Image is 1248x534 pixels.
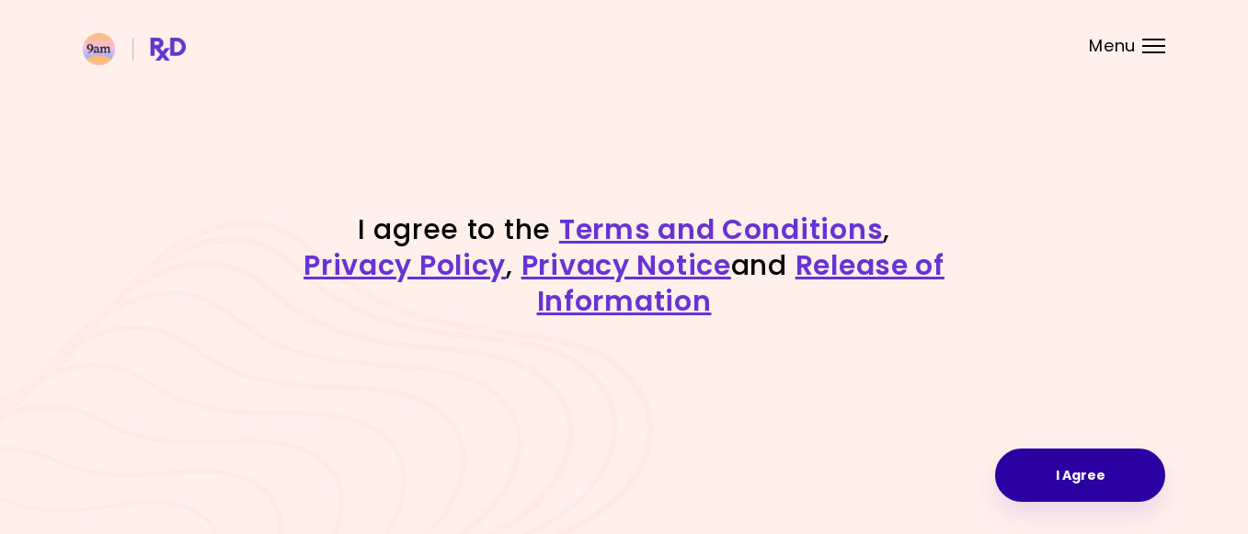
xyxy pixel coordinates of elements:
a: Release of Information [537,245,945,321]
button: I Agree [995,449,1165,502]
a: Privacy Notice [521,245,731,285]
span: Menu [1089,38,1136,54]
a: Privacy Policy [303,245,506,285]
a: Terms and Conditions [559,210,883,249]
img: RxDiet [83,33,186,65]
h1: I agree to the , , and [303,211,946,319]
